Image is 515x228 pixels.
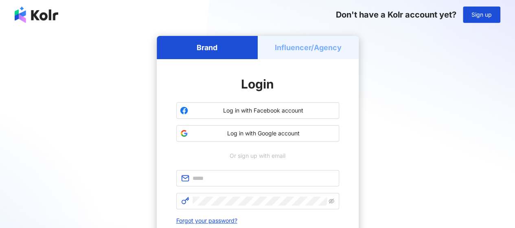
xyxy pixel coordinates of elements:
h5: Brand [197,42,217,53]
span: Or sign up with email [224,151,291,160]
span: eye-invisible [329,198,334,204]
span: Log in with Google account [191,129,335,137]
span: Log in with Facebook account [191,106,335,115]
button: Log in with Facebook account [176,102,339,119]
button: Sign up [463,7,500,23]
span: Sign up [471,11,492,18]
span: Login [241,77,274,91]
button: Log in with Google account [176,125,339,142]
span: Don't have a Kolr account yet? [336,10,456,20]
h5: Influencer/Agency [275,42,342,53]
img: logo [15,7,58,23]
a: Forgot your password? [176,217,237,224]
